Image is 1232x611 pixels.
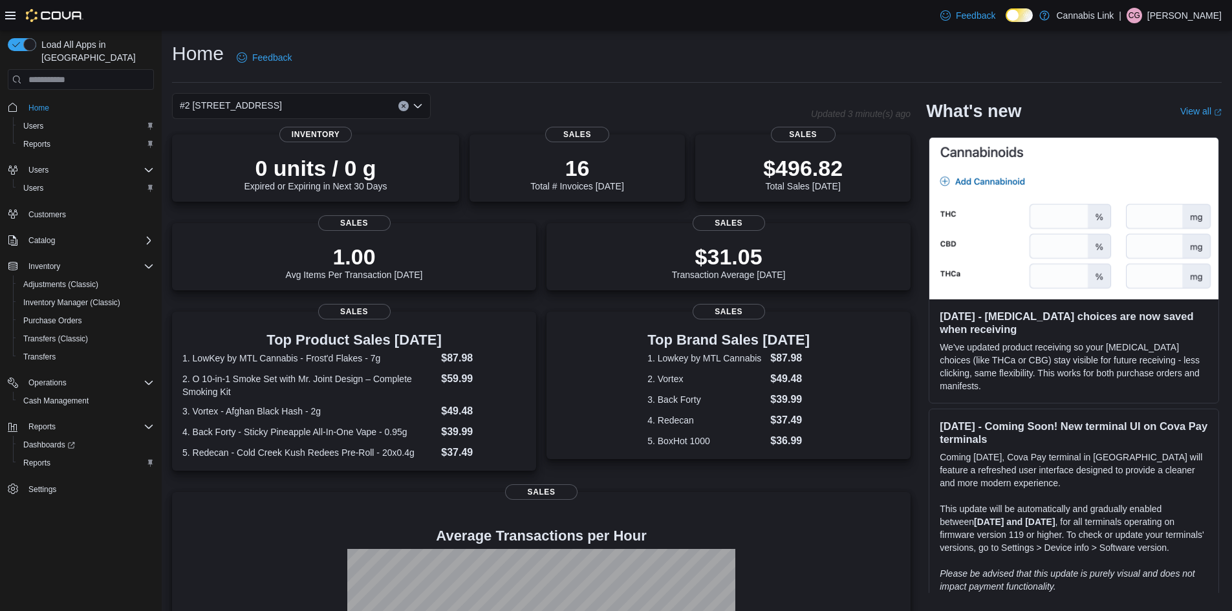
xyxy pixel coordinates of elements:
span: Transfers (Classic) [18,331,154,347]
span: Sales [693,304,765,319]
button: Adjustments (Classic) [13,275,159,294]
span: Home [23,99,154,115]
span: Dashboards [23,440,75,450]
p: Coming [DATE], Cova Pay terminal in [GEOGRAPHIC_DATA] will feature a refreshed user interface des... [940,451,1208,489]
button: Users [23,162,54,178]
dd: $37.49 [770,413,810,428]
span: Dark Mode [1006,22,1006,23]
a: Customers [23,207,71,222]
h3: [DATE] - [MEDICAL_DATA] choices are now saved when receiving [940,310,1208,336]
a: Users [18,118,49,134]
button: Inventory Manager (Classic) [13,294,159,312]
h3: [DATE] - Coming Soon! New terminal UI on Cova Pay terminals [940,420,1208,445]
span: Operations [23,375,154,391]
dd: $36.99 [770,433,810,449]
span: Users [23,121,43,131]
span: Adjustments (Classic) [23,279,98,290]
span: Users [28,165,49,175]
button: Catalog [23,233,60,248]
div: Expired or Expiring in Next 30 Days [244,155,387,191]
a: Reports [18,455,56,471]
button: Inventory [3,257,159,275]
strong: [DATE] and [DATE] [974,517,1055,527]
button: Catalog [3,231,159,250]
span: Reports [23,458,50,468]
dt: 2. Vortex [647,372,765,385]
span: Inventory [23,259,154,274]
a: Dashboards [13,436,159,454]
span: Reports [18,455,154,471]
span: Feedback [956,9,995,22]
dt: 2. O 10-in-1 Smoke Set with Mr. Joint Design – Complete Smoking Kit [182,372,436,398]
img: Cova [26,9,83,22]
dt: 4. Back Forty - Sticky Pineapple All-In-One Vape - 0.95g [182,425,436,438]
p: 0 units / 0 g [244,155,387,181]
span: Transfers [18,349,154,365]
button: Users [13,117,159,135]
a: Feedback [232,45,297,70]
dt: 5. Redecan - Cold Creek Kush Redees Pre-Roll - 20x0.4g [182,446,436,459]
p: $31.05 [672,244,786,270]
button: Reports [13,454,159,472]
span: Load All Apps in [GEOGRAPHIC_DATA] [36,38,154,64]
span: Inventory Manager (Classic) [23,297,120,308]
span: Dashboards [18,437,154,453]
div: Transaction Average [DATE] [672,244,786,280]
p: Updated 3 minute(s) ago [811,109,911,119]
span: Reports [23,139,50,149]
a: Purchase Orders [18,313,87,328]
button: Purchase Orders [13,312,159,330]
button: Cash Management [13,392,159,410]
span: #2 [STREET_ADDRESS] [180,98,282,113]
dt: 5. BoxHot 1000 [647,434,765,447]
button: Customers [3,205,159,224]
a: Settings [23,482,61,497]
dd: $49.48 [441,403,526,419]
button: Transfers (Classic) [13,330,159,348]
p: [PERSON_NAME] [1147,8,1222,23]
p: 1.00 [286,244,423,270]
button: Users [3,161,159,179]
button: Reports [3,418,159,436]
button: Transfers [13,348,159,366]
a: Dashboards [18,437,80,453]
button: Reports [13,135,159,153]
dd: $87.98 [441,350,526,366]
h3: Top Product Sales [DATE] [182,332,526,348]
dd: $37.49 [441,445,526,460]
span: Purchase Orders [23,316,82,326]
span: Reports [28,422,56,432]
dd: $59.99 [441,371,526,387]
span: Purchase Orders [18,313,154,328]
a: Home [23,100,54,116]
span: Sales [693,215,765,231]
a: Inventory Manager (Classic) [18,295,125,310]
span: Users [18,180,154,196]
span: Cash Management [18,393,154,409]
button: Operations [23,375,72,391]
button: Clear input [398,101,409,111]
span: Home [28,103,49,113]
a: Adjustments (Classic) [18,277,103,292]
a: Users [18,180,49,196]
span: Customers [23,206,154,222]
div: Total # Invoices [DATE] [530,155,623,191]
span: Inventory Manager (Classic) [18,295,154,310]
em: Please be advised that this update is purely visual and does not impact payment functionality. [940,568,1195,592]
a: Feedback [935,3,1000,28]
button: Reports [23,419,61,434]
dt: 3. Vortex - Afghan Black Hash - 2g [182,405,436,418]
span: Users [23,183,43,193]
div: Casee Griffith [1127,8,1142,23]
button: Open list of options [413,101,423,111]
dt: 1. Lowkey by MTL Cannabis [647,352,765,365]
span: Inventory [28,261,60,272]
span: Transfers [23,352,56,362]
p: 16 [530,155,623,181]
button: Settings [3,480,159,498]
span: Sales [771,127,836,142]
a: Reports [18,136,56,152]
span: Sales [545,127,610,142]
dd: $39.99 [441,424,526,440]
svg: External link [1214,109,1222,116]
